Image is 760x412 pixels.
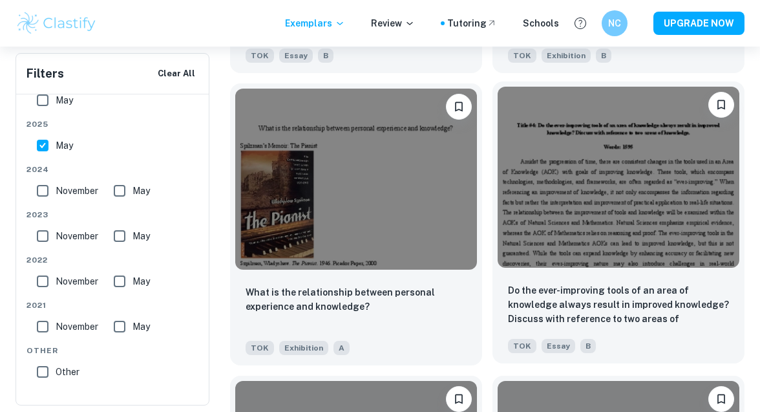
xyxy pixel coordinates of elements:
[246,285,467,314] p: What is the relationship between personal experience and knowledge?
[56,184,98,198] span: November
[56,365,79,379] span: Other
[26,299,200,311] span: 2021
[26,118,200,130] span: 2025
[56,274,98,288] span: November
[56,93,73,107] span: May
[16,10,98,36] img: Clastify logo
[132,184,150,198] span: May
[26,209,200,221] span: 2023
[708,386,734,412] button: Bookmark
[235,89,477,270] img: TOK Exhibition example thumbnail: What is the relationship between persona
[508,283,729,327] p: Do the ever-improving tools of an area of knowledge always result in improved knowledge? Discuss ...
[56,229,98,243] span: November
[653,12,744,35] button: UPGRADE NOW
[333,341,350,355] span: A
[447,16,497,30] a: Tutoring
[132,320,150,334] span: May
[508,339,536,353] span: TOK
[569,12,591,34] button: Help and Feedback
[132,274,150,288] span: May
[26,345,200,356] span: Other
[285,16,345,30] p: Exemplars
[56,320,98,334] span: November
[446,386,472,412] button: Bookmark
[26,164,200,175] span: 2024
[542,339,575,353] span: Essay
[446,94,472,120] button: Bookmark
[523,16,559,30] a: Schools
[154,64,198,83] button: Clear All
[580,339,596,353] span: B
[602,10,628,36] button: NC
[230,83,482,366] a: BookmarkWhat is the relationship between personal experience and knowledge?TOKExhibitionA
[279,341,328,355] span: Exhibition
[542,49,591,63] span: Exhibition
[26,254,200,266] span: 2022
[498,87,739,268] img: TOK Essay example thumbnail: Do the ever-improving tools of an area o
[26,65,64,83] h6: Filters
[246,341,274,355] span: TOK
[708,92,734,118] button: Bookmark
[132,229,150,243] span: May
[318,49,333,63] span: B
[371,16,415,30] p: Review
[279,49,313,63] span: Essay
[596,49,611,63] span: B
[246,49,274,63] span: TOK
[607,16,622,30] h6: NC
[56,138,73,153] span: May
[492,83,744,366] a: BookmarkDo the ever-improving tools of an area of knowledge always result in improved knowledge? ...
[508,49,536,63] span: TOK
